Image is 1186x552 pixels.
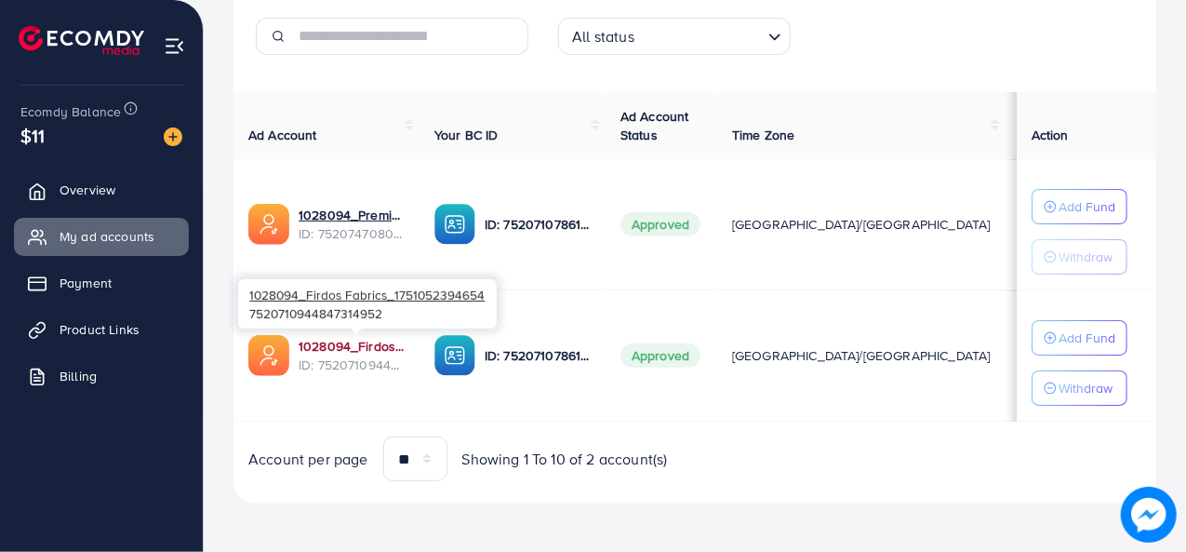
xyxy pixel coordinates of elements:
[14,218,189,255] a: My ad accounts
[1059,377,1113,399] p: Withdraw
[14,357,189,395] a: Billing
[299,356,405,374] span: ID: 7520710944847314952
[620,107,689,144] span: Ad Account Status
[164,35,185,57] img: menu
[1059,327,1115,349] p: Add Fund
[1032,126,1069,144] span: Action
[620,343,700,368] span: Approved
[299,206,405,244] div: <span class='underline'>1028094_Premium Firdos Fabrics_1751060404003</span></br>7520747080223358977
[19,26,144,55] img: logo
[1032,239,1127,275] button: Withdraw
[1059,246,1113,268] p: Withdraw
[299,206,405,224] a: 1028094_Premium Firdos Fabrics_1751060404003
[1032,370,1127,406] button: Withdraw
[238,279,497,329] div: 7520710944847314952
[248,204,289,245] img: ic-ads-acc.e4c84228.svg
[60,320,140,339] span: Product Links
[249,286,485,303] span: 1028094_Firdos Fabrics_1751052394654
[248,335,289,376] img: ic-ads-acc.e4c84228.svg
[14,264,189,302] a: Payment
[20,122,45,149] span: $11
[485,344,591,367] p: ID: 7520710786193489938
[60,227,154,246] span: My ad accounts
[248,449,368,470] span: Account per page
[1032,189,1127,224] button: Add Fund
[485,213,591,236] p: ID: 7520710786193489938
[299,337,405,356] a: 1028094_Firdos Fabrics_1751052394654
[1121,487,1177,543] img: image
[732,346,991,365] span: [GEOGRAPHIC_DATA]/[GEOGRAPHIC_DATA]
[568,23,638,50] span: All status
[434,204,475,245] img: ic-ba-acc.ded83a64.svg
[640,20,761,50] input: Search for option
[1032,320,1127,356] button: Add Fund
[60,274,112,292] span: Payment
[60,181,115,199] span: Overview
[60,367,97,385] span: Billing
[20,102,121,121] span: Ecomdy Balance
[14,311,189,348] a: Product Links
[248,126,317,144] span: Ad Account
[1059,195,1115,218] p: Add Fund
[434,335,475,376] img: ic-ba-acc.ded83a64.svg
[299,224,405,243] span: ID: 7520747080223358977
[434,126,499,144] span: Your BC ID
[732,126,794,144] span: Time Zone
[558,18,791,55] div: Search for option
[164,128,182,146] img: image
[620,212,700,236] span: Approved
[732,215,991,234] span: [GEOGRAPHIC_DATA]/[GEOGRAPHIC_DATA]
[14,171,189,209] a: Overview
[462,449,668,470] span: Showing 1 To 10 of 2 account(s)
